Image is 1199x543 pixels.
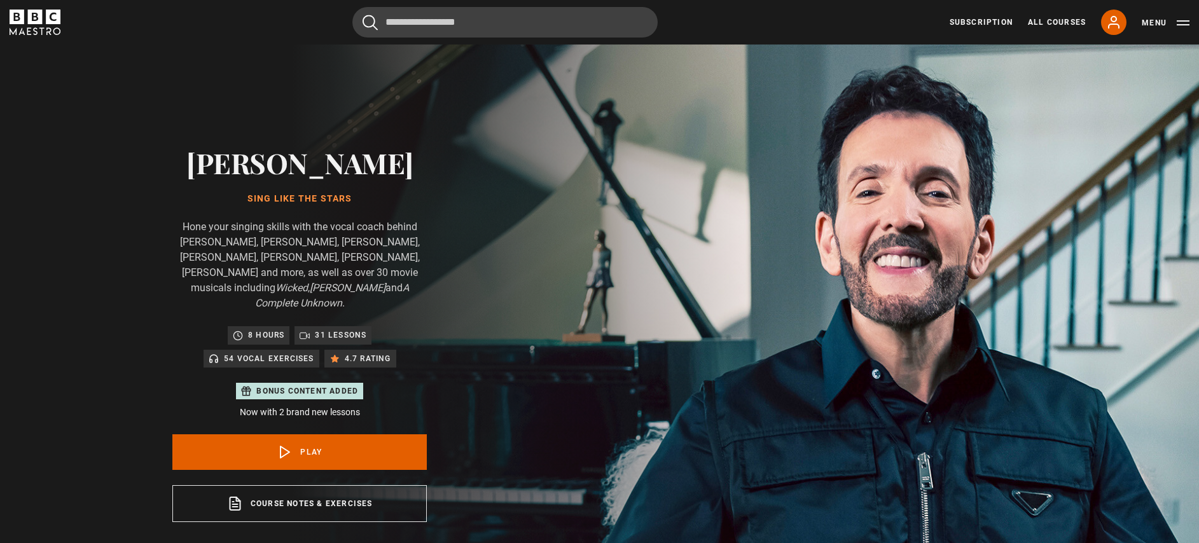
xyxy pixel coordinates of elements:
[1142,17,1189,29] button: Toggle navigation
[172,146,427,179] h2: [PERSON_NAME]
[172,194,427,204] h1: Sing Like the Stars
[352,7,658,38] input: Search
[363,15,378,31] button: Submit the search query
[345,352,391,365] p: 4.7 rating
[275,282,308,294] i: Wicked
[315,329,366,341] p: 31 lessons
[310,282,385,294] i: [PERSON_NAME]
[1028,17,1086,28] a: All Courses
[255,282,409,309] i: A Complete Unknown
[172,485,427,522] a: Course notes & exercises
[248,329,284,341] p: 8 hours
[256,385,358,397] p: Bonus content added
[950,17,1013,28] a: Subscription
[172,434,427,470] a: Play
[224,352,314,365] p: 54 Vocal Exercises
[172,406,427,419] p: Now with 2 brand new lessons
[172,219,427,311] p: Hone your singing skills with the vocal coach behind [PERSON_NAME], [PERSON_NAME], [PERSON_NAME],...
[10,10,60,35] svg: BBC Maestro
